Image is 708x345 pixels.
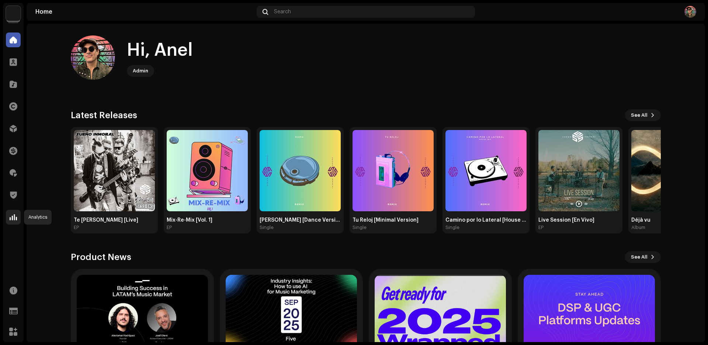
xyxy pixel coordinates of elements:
[74,217,155,223] div: Te [PERSON_NAME] [Live]
[631,108,648,123] span: See All
[353,217,434,223] div: Tu Reloj [Minimal Version]
[353,225,367,230] div: Single
[167,130,248,211] img: 768cfb13-5313-4dc8-881d-3ab0744560d4
[631,250,648,264] span: See All
[74,130,155,211] img: 6b46be26-8b3d-48c9-a394-1a25163ff57d
[445,217,527,223] div: Camino por lo Lateral [House - Mix]
[71,251,131,263] h3: Product News
[445,225,459,230] div: Single
[260,225,274,230] div: Single
[625,109,661,121] button: See All
[74,225,79,230] div: EP
[71,109,137,121] h3: Latest Releases
[6,6,21,21] img: edd8793c-a1b1-4538-85bc-e24b6277bc1e
[684,6,696,18] img: 56eef501-2e3f-4f3f-a4cd-d67c5acef76b
[127,38,193,62] div: Hi, Anel
[625,251,661,263] button: See All
[538,225,544,230] div: EP
[353,130,434,211] img: d6cc6385-7c99-4378-b94c-f9497256e1de
[35,9,254,15] div: Home
[167,217,248,223] div: Mix-Re-Mix [Vol. 1]
[133,66,148,75] div: Admin
[538,217,619,223] div: Live Session [En Vivo]
[71,35,115,80] img: 56eef501-2e3f-4f3f-a4cd-d67c5acef76b
[445,130,527,211] img: 9f9271f9-5052-4e9d-a9d0-a4205eafafb5
[631,225,645,230] div: Album
[260,130,341,211] img: f84278ba-f397-4e67-87e2-eca19a954c2d
[260,217,341,223] div: [PERSON_NAME] [Dance Version]
[538,130,619,211] img: 08549a26-85ae-4494-be27-3672ff22ac5c
[274,9,291,15] span: Search
[167,225,172,230] div: EP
